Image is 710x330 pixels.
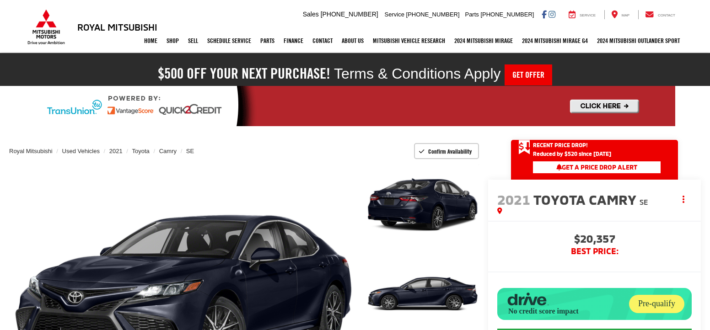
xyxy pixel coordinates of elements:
[533,151,661,157] span: Reduced by $520 since [DATE]
[256,29,279,52] a: Parts: Opens in a new tab
[406,11,460,18] span: [PHONE_NUMBER]
[186,148,194,154] a: SE
[497,247,692,256] span: BEST PRICE:
[35,86,675,126] img: Quick2Credit
[480,11,534,18] span: [PHONE_NUMBER]
[518,140,530,155] span: Get Price Drop Alert
[366,163,479,247] a: Expand Photo 1
[549,11,555,18] a: Instagram: Click to visit our Instagram page
[428,148,472,155] span: Confirm Availability
[132,148,150,154] a: Toyota
[592,29,684,52] a: 2024 Mitsubishi Outlander SPORT
[604,10,636,19] a: Map
[334,65,501,82] span: Terms & Conditions Apply
[533,191,640,208] span: Toyota Camry
[385,11,404,18] span: Service
[308,29,337,52] a: Contact
[542,11,547,18] a: Facebook: Click to visit our Facebook page
[517,29,592,52] a: 2024 Mitsubishi Mirage G4
[279,29,308,52] a: Finance
[638,10,682,19] a: Contact
[140,29,162,52] a: Home
[303,11,319,18] span: Sales
[556,163,637,171] span: Get a Price Drop Alert
[640,197,648,206] span: SE
[533,141,588,149] span: Recent Price Drop!
[497,233,692,247] span: $20,357
[337,29,368,52] a: About Us
[26,9,67,45] img: Mitsubishi
[9,148,53,154] a: Royal Mitsubishi
[203,29,256,52] a: Schedule Service: Opens in a new tab
[414,143,479,159] button: Confirm Availability
[183,29,203,52] a: Sell
[109,148,123,154] a: 2021
[683,196,684,203] span: dropdown dots
[450,29,517,52] a: 2024 Mitsubishi Mirage
[622,13,629,17] span: Map
[365,161,480,248] img: 2021 Toyota Camry SE
[368,29,450,52] a: Mitsubishi Vehicle Research
[321,11,378,18] span: [PHONE_NUMBER]
[505,64,552,85] a: Get Offer
[162,29,183,52] a: Shop
[497,191,530,208] span: 2021
[562,10,602,19] a: Service
[465,11,479,18] span: Parts
[77,22,157,32] h3: Royal Mitsubishi
[658,13,675,17] span: Contact
[159,148,177,154] a: Camry
[580,13,596,17] span: Service
[511,140,678,151] a: Get Price Drop Alert Recent Price Drop!
[158,67,330,80] h2: $500 off your next purchase!
[62,148,100,154] a: Used Vehicles
[676,192,692,208] button: Actions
